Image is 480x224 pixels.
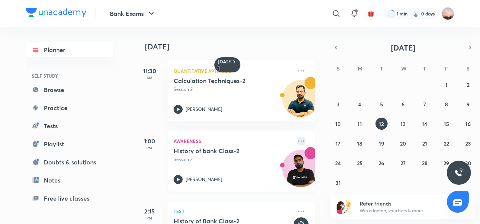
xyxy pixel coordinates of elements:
[174,86,292,93] p: Session 2
[26,69,113,82] h6: SELF STUDY
[400,160,406,167] abbr: August 27, 2025
[332,157,344,169] button: August 24, 2025
[354,118,366,130] button: August 11, 2025
[186,176,222,183] p: [PERSON_NAME]
[440,78,452,91] button: August 1, 2025
[358,101,361,108] abbr: August 4, 2025
[358,65,362,72] abbr: Monday
[454,168,463,177] img: ttu
[134,137,165,146] h5: 1:00
[134,216,165,220] p: PM
[423,101,426,108] abbr: August 7, 2025
[440,118,452,130] button: August 15, 2025
[134,66,165,75] h5: 11:30
[445,81,448,88] abbr: August 1, 2025
[332,118,344,130] button: August 10, 2025
[365,8,377,20] button: avatar
[26,118,113,133] a: Tests
[335,120,341,127] abbr: August 10, 2025
[397,137,409,149] button: August 20, 2025
[397,118,409,130] button: August 13, 2025
[462,137,474,149] button: August 23, 2025
[440,157,452,169] button: August 29, 2025
[391,43,415,53] span: [DATE]
[218,59,231,71] h6: [DATE]
[335,160,341,167] abbr: August 24, 2025
[442,7,454,20] img: Samiksha Sharma
[360,207,452,214] p: Win a laptop, vouchers & more
[422,140,427,147] abbr: August 21, 2025
[134,207,165,216] h5: 2:15
[26,173,113,188] a: Notes
[402,101,405,108] abbr: August 6, 2025
[462,118,474,130] button: August 16, 2025
[332,98,344,110] button: August 3, 2025
[174,156,292,163] p: Session 2
[26,191,113,206] a: Free live classes
[418,118,431,130] button: August 14, 2025
[26,42,113,57] a: Planner
[134,75,165,80] p: AM
[375,157,388,169] button: August 26, 2025
[341,42,465,53] button: [DATE]
[26,8,86,17] img: Company Logo
[378,160,384,167] abbr: August 26, 2025
[337,101,340,108] abbr: August 3, 2025
[375,118,388,130] button: August 12, 2025
[445,65,448,72] abbr: Friday
[354,157,366,169] button: August 25, 2025
[379,140,384,147] abbr: August 19, 2025
[105,6,160,21] button: Bank Exams
[401,65,406,72] abbr: Wednesday
[337,65,340,72] abbr: Sunday
[283,84,319,120] img: Avatar
[134,146,165,150] p: PM
[368,10,374,17] img: avatar
[465,160,471,167] abbr: August 30, 2025
[444,120,449,127] abbr: August 15, 2025
[440,137,452,149] button: August 22, 2025
[357,140,362,147] abbr: August 18, 2025
[337,199,352,214] img: referral
[26,82,113,97] a: Browse
[357,160,363,167] abbr: August 25, 2025
[186,106,222,113] p: [PERSON_NAME]
[174,66,292,75] p: Quantitative Aptitude
[332,137,344,149] button: August 17, 2025
[462,78,474,91] button: August 2, 2025
[465,120,471,127] abbr: August 16, 2025
[462,157,474,169] button: August 30, 2025
[354,137,366,149] button: August 18, 2025
[174,147,268,155] h5: History of bank Class-2
[354,98,366,110] button: August 4, 2025
[26,8,86,19] a: Company Logo
[26,137,113,152] a: Playlist
[412,10,420,17] img: streak
[375,98,388,110] button: August 5, 2025
[465,140,471,147] abbr: August 23, 2025
[423,65,426,72] abbr: Thursday
[418,98,431,110] button: August 7, 2025
[400,120,406,127] abbr: August 13, 2025
[444,140,449,147] abbr: August 22, 2025
[357,120,362,127] abbr: August 11, 2025
[26,155,113,170] a: Doubts & solutions
[174,137,292,146] p: Awareness
[26,100,113,115] a: Practice
[422,120,427,127] abbr: August 14, 2025
[397,98,409,110] button: August 6, 2025
[418,157,431,169] button: August 28, 2025
[467,81,469,88] abbr: August 2, 2025
[375,137,388,149] button: August 19, 2025
[380,65,383,72] abbr: Tuesday
[445,101,448,108] abbr: August 8, 2025
[335,179,341,186] abbr: August 31, 2025
[283,154,319,190] img: Avatar
[466,65,469,72] abbr: Saturday
[174,77,268,84] h5: Calculation Techniques-2
[397,157,409,169] button: August 27, 2025
[379,120,384,127] abbr: August 12, 2025
[422,160,428,167] abbr: August 28, 2025
[400,140,406,147] abbr: August 20, 2025
[332,176,344,189] button: August 31, 2025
